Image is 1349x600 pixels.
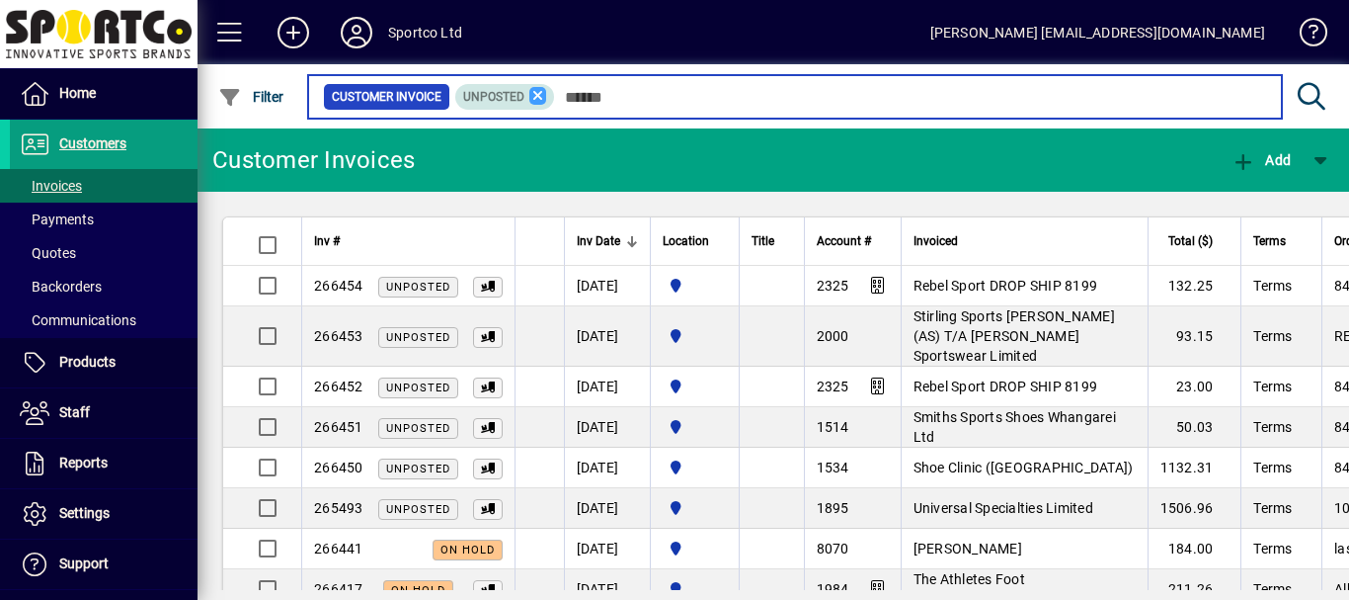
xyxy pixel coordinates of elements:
[20,245,76,261] span: Quotes
[663,325,727,347] span: Sportco Ltd Warehouse
[314,541,363,557] span: 266441
[59,85,96,101] span: Home
[752,230,792,252] div: Title
[1227,142,1296,178] button: Add
[10,236,198,270] a: Quotes
[325,15,388,50] button: Profile
[817,230,871,252] span: Account #
[10,338,198,387] a: Products
[577,230,620,252] span: Inv Date
[10,169,198,203] a: Invoices
[314,460,363,475] span: 266450
[455,84,555,110] mat-chip: Customer Invoice Status: Unposted
[663,538,727,559] span: Sportco Ltd Warehouse
[10,69,198,119] a: Home
[817,419,849,435] span: 1514
[1253,278,1292,294] span: Terms
[663,376,727,397] span: Sportco Ltd Warehouse
[10,270,198,303] a: Backorders
[913,409,1116,445] span: Smiths Sports Shoes Whangarei Ltd
[1148,306,1241,367] td: 93.15
[564,529,650,569] td: [DATE]
[314,278,363,294] span: 266454
[440,544,495,557] span: On hold
[577,230,638,252] div: Inv Date
[1253,328,1292,344] span: Terms
[663,497,727,519] span: Sportco Ltd Warehouse
[913,500,1093,516] span: Universal Specialties Limited
[564,488,650,529] td: [DATE]
[332,87,441,107] span: Customer Invoice
[386,503,450,516] span: Unposted
[1231,152,1291,168] span: Add
[564,407,650,448] td: [DATE]
[20,178,82,194] span: Invoices
[59,135,126,151] span: Customers
[817,500,849,516] span: 1895
[386,331,450,344] span: Unposted
[564,367,650,407] td: [DATE]
[314,419,363,435] span: 266451
[10,439,198,488] a: Reports
[663,230,727,252] div: Location
[913,230,958,252] span: Invoiced
[10,540,198,589] a: Support
[1253,419,1292,435] span: Terms
[663,275,727,297] span: Sportco Ltd Warehouse
[1253,581,1292,597] span: Terms
[930,17,1265,48] div: [PERSON_NAME] [EMAIL_ADDRESS][DOMAIN_NAME]
[20,312,136,328] span: Communications
[386,382,450,394] span: Unposted
[262,15,325,50] button: Add
[386,422,450,435] span: Unposted
[10,203,198,236] a: Payments
[564,448,650,488] td: [DATE]
[218,89,284,105] span: Filter
[817,278,849,294] span: 2325
[817,581,849,597] span: 1984
[913,278,1098,294] span: Rebel Sport DROP SHIP 8199
[463,90,524,104] span: Unposted
[388,17,462,48] div: Sportco Ltd
[663,578,727,600] span: Sportco Ltd Warehouse
[817,328,849,344] span: 2000
[59,354,116,370] span: Products
[20,279,102,295] span: Backorders
[391,584,445,597] span: On hold
[1148,266,1241,306] td: 132.25
[663,230,709,252] span: Location
[752,230,774,252] span: Title
[663,416,727,438] span: Sportco Ltd Warehouse
[913,308,1115,364] span: Stirling Sports [PERSON_NAME] (AS) T/A [PERSON_NAME] Sportswear Limited
[913,379,1098,394] span: Rebel Sport DROP SHIP 8199
[1148,448,1241,488] td: 1132.31
[817,460,849,475] span: 1534
[10,303,198,337] a: Communications
[10,489,198,539] a: Settings
[314,581,363,597] span: 266417
[314,328,363,344] span: 266453
[564,266,650,306] td: [DATE]
[913,460,1134,475] span: Shoe Clinic ([GEOGRAPHIC_DATA])
[20,212,94,227] span: Payments
[59,455,108,471] span: Reports
[1285,4,1324,68] a: Knowledge Base
[59,404,90,420] span: Staff
[1148,488,1241,529] td: 1506.96
[1148,367,1241,407] td: 23.00
[386,281,450,294] span: Unposted
[1168,230,1213,252] span: Total ($)
[1253,541,1292,557] span: Terms
[913,230,1136,252] div: Invoiced
[1160,230,1231,252] div: Total ($)
[1148,529,1241,569] td: 184.00
[212,144,415,176] div: Customer Invoices
[564,306,650,367] td: [DATE]
[213,79,289,115] button: Filter
[663,457,727,478] span: Sportco Ltd Warehouse
[913,541,1022,557] span: [PERSON_NAME]
[1148,407,1241,448] td: 50.03
[1253,460,1292,475] span: Terms
[314,379,363,394] span: 266452
[314,230,503,252] div: Inv #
